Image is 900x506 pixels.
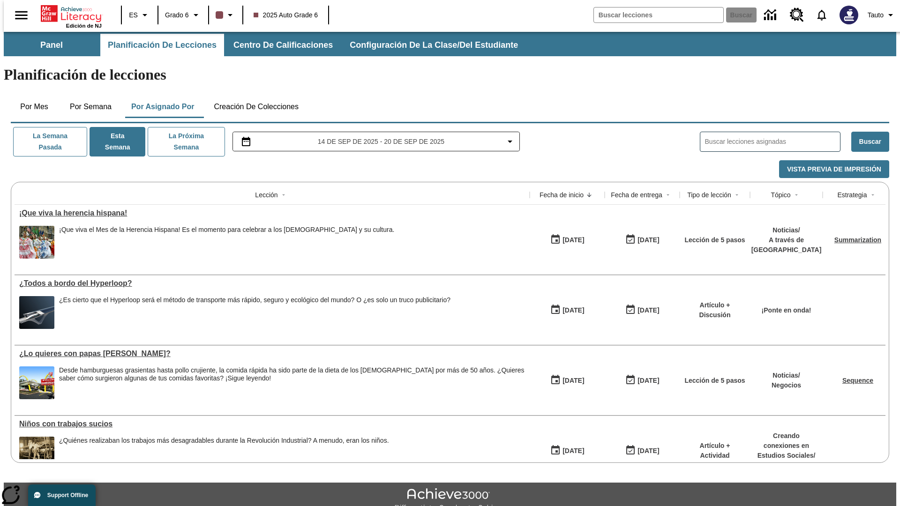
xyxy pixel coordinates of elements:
div: [DATE] [637,305,659,316]
div: ¿Lo quieres con papas fritas? [19,350,525,358]
div: Niños con trabajos sucios [19,420,525,428]
p: ¡Ponte en onda! [762,305,811,315]
div: Subbarra de navegación [4,34,526,56]
button: Sort [867,189,878,201]
button: Perfil/Configuración [864,7,900,23]
p: Noticias / [772,371,801,380]
a: Notificaciones [810,3,834,27]
button: Planificación de lecciones [100,34,224,56]
button: 07/20/26: Último día en que podrá accederse la lección [622,372,662,389]
a: Centro de recursos, Se abrirá en una pestaña nueva. [784,2,810,28]
div: [DATE] [562,234,584,246]
a: ¿Lo quieres con papas fritas?, Lecciones [19,350,525,358]
button: Sort [731,189,742,201]
button: 07/11/25: Primer día en que estuvo disponible la lección [547,442,587,460]
button: Configuración de la clase/del estudiante [342,34,525,56]
div: [DATE] [637,375,659,387]
svg: Collapse Date Range Filter [504,136,516,147]
a: Portada [41,4,102,23]
span: Grado 6 [165,10,189,20]
p: A través de [GEOGRAPHIC_DATA] [751,235,822,255]
div: ¿Todos a bordo del Hyperloop? [19,279,525,288]
button: Panel [5,34,98,56]
button: Centro de calificaciones [226,34,340,56]
p: Noticias / [751,225,822,235]
p: Negocios [772,380,801,390]
div: [DATE] [637,234,659,246]
button: Lenguaje: ES, Selecciona un idioma [125,7,155,23]
img: Uno de los primeros locales de McDonald's, con el icónico letrero rojo y los arcos amarillos. [19,366,54,399]
div: ¡Que viva la herencia hispana! [19,209,525,217]
button: Creación de colecciones [206,96,306,118]
div: [DATE] [562,375,584,387]
button: Por asignado por [124,96,202,118]
span: 2025 Auto Grade 6 [254,10,318,20]
img: foto en blanco y negro de dos niños parados sobre una pieza de maquinaria pesada [19,437,54,469]
button: La semana pasada [13,127,87,156]
button: La próxima semana [148,127,225,156]
button: 07/21/25: Primer día en que estuvo disponible la lección [547,301,587,319]
button: El color de la clase es café oscuro. Cambiar el color de la clase. [212,7,240,23]
span: 14 de sep de 2025 - 20 de sep de 2025 [318,137,444,147]
div: Desde hamburguesas grasientas hasta pollo crujiente, la comida rápida ha sido parte de la dieta d... [59,366,525,399]
span: Tauto [868,10,884,20]
button: Buscar [851,132,889,152]
div: Desde hamburguesas grasientas hasta pollo crujiente, la comida rápida ha sido parte de la dieta d... [59,366,525,382]
div: [DATE] [637,445,659,457]
img: Representación artística del vehículo Hyperloop TT entrando en un túnel [19,296,54,329]
button: 06/30/26: Último día en que podrá accederse la lección [622,301,662,319]
span: Support Offline [47,492,88,499]
span: Edición de NJ [66,23,102,29]
button: Sort [791,189,802,201]
a: Summarization [834,236,881,244]
a: ¿Todos a bordo del Hyperloop?, Lecciones [19,279,525,288]
img: Avatar [840,6,858,24]
button: 07/14/25: Primer día en que estuvo disponible la lección [547,372,587,389]
button: Seleccione el intervalo de fechas opción del menú [237,136,516,147]
button: 09/15/25: Primer día en que estuvo disponible la lección [547,231,587,249]
div: ¿Quiénes realizaban los trabajos más desagradables durante la Revolución Industrial? A menudo, er... [59,437,389,469]
button: Sort [662,189,674,201]
a: Sequence [842,377,873,384]
div: [DATE] [562,305,584,316]
div: Fecha de inicio [540,190,584,200]
button: Por semana [62,96,119,118]
button: Vista previa de impresión [779,160,889,179]
button: Escoja un nuevo avatar [834,3,864,27]
div: ¡Que viva el Mes de la Herencia Hispana! Es el momento para celebrar a los [DEMOGRAPHIC_DATA] y s... [59,226,394,234]
p: Artículo + Discusión [684,300,745,320]
div: ¿Es cierto que el Hyperloop será el método de transporte más rápido, seguro y ecológico del mundo... [59,296,450,329]
div: Portada [41,3,102,29]
div: Tópico [771,190,790,200]
a: ¡Que viva la herencia hispana!, Lecciones [19,209,525,217]
div: ¿Quiénes realizaban los trabajos más desagradables durante la Revolución Industrial? A menudo, er... [59,437,389,445]
input: Buscar campo [594,7,723,22]
p: Lección de 5 pasos [684,376,745,386]
button: Por mes [11,96,58,118]
div: Fecha de entrega [611,190,662,200]
div: ¡Que viva el Mes de la Herencia Hispana! Es el momento para celebrar a los hispanoamericanos y su... [59,226,394,259]
a: Niños con trabajos sucios, Lecciones [19,420,525,428]
p: Creando conexiones en Estudios Sociales / [755,431,818,461]
button: Sort [584,189,595,201]
div: Tipo de lección [687,190,731,200]
a: Centro de información [758,2,784,28]
div: ¿Es cierto que el Hyperloop será el método de transporte más rápido, seguro y ecológico del mundo... [59,296,450,304]
p: Lección de 5 pasos [684,235,745,245]
input: Buscar lecciones asignadas [705,135,840,149]
h1: Planificación de lecciones [4,66,896,83]
img: dos filas de mujeres hispanas en un desfile que celebra la cultura hispana. Las mujeres lucen col... [19,226,54,259]
button: Sort [278,189,289,201]
button: Abrir el menú lateral [7,1,35,29]
div: Estrategia [837,190,867,200]
p: Artículo + Actividad [684,441,745,461]
div: Lección [255,190,277,200]
button: Grado: Grado 6, Elige un grado [161,7,205,23]
button: Esta semana [90,127,145,156]
button: 11/30/25: Último día en que podrá accederse la lección [622,442,662,460]
div: Subbarra de navegación [4,32,896,56]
